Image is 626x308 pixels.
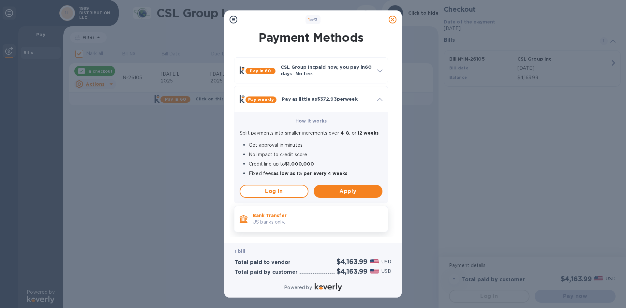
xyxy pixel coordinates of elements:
p: CSL Group Inc paid now, you pay in 60 days - No fee. [281,64,372,77]
p: No impact to credit score [249,151,382,158]
h2: $4,163.99 [336,267,367,275]
p: Credit line up to [249,161,382,168]
h1: Payment Methods [233,31,389,44]
b: of 3 [308,17,318,22]
span: Log in [246,187,303,195]
button: Log in [240,185,308,198]
b: 12 weeks [358,130,379,136]
h3: Total paid by customer [235,269,298,275]
p: Fixed fees [249,170,382,177]
p: Split payments into smaller increments over , , or . [240,130,382,137]
h3: Total paid to vendor [235,259,291,266]
b: 1 bill [235,249,245,254]
b: Pay in 60 [250,68,271,73]
h2: $4,163.99 [336,257,367,266]
p: Get approval in minutes [249,142,382,149]
b: as low as 1% per every 4 weeks [273,171,347,176]
button: Apply [314,185,382,198]
b: Pay weekly [248,97,274,102]
span: Apply [319,187,377,195]
p: Bank Transfer [253,212,382,219]
p: USD [381,268,391,275]
span: 1 [308,17,310,22]
p: Pay as little as $372.93 per week [282,96,372,102]
b: 8 [345,130,349,136]
b: $1,000,000 [285,161,314,167]
b: How it works [295,118,327,124]
img: USD [370,259,379,264]
p: Powered by [284,284,312,291]
p: US banks only. [253,219,382,226]
img: USD [370,269,379,273]
b: 4 [339,130,344,136]
img: Logo [315,283,342,291]
p: USD [381,258,391,265]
